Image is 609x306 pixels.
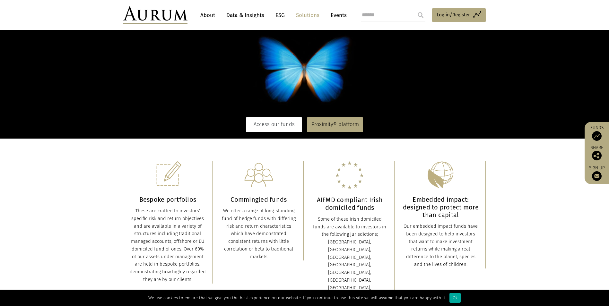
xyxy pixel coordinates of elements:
a: Access our funds [246,117,302,132]
span: Log in/Register [437,11,470,19]
div: These are crafted to investors’ specific risk and return objectives and are available in a variet... [130,207,206,284]
h3: Embedded impact: designed to protect more than capital [403,196,479,219]
a: Proximity® platform [307,117,363,132]
a: Funds [588,125,606,141]
h3: Bespoke portfolios [130,196,206,203]
a: Log in/Register [432,8,486,22]
img: Access Funds [592,131,602,141]
img: Aurum [123,6,187,24]
a: Data & Insights [223,9,267,21]
a: About [197,9,218,21]
a: ESG [272,9,288,21]
h3: AIFMD compliant Irish domiciled funds [312,196,388,211]
img: Share this post [592,151,602,160]
div: We offer a range of long-standing fund of hedge funds with differing risk and return characterist... [221,207,297,260]
div: Our embedded impact funds have been designed to help investors that want to make investment retur... [403,223,479,268]
a: Solutions [293,9,323,21]
h3: Commingled funds [221,196,297,203]
div: Ok [449,293,461,303]
input: Submit [414,9,427,21]
a: Sign up [588,165,606,181]
a: Events [327,9,347,21]
div: Share [588,146,606,160]
img: Sign up to our newsletter [592,171,602,181]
